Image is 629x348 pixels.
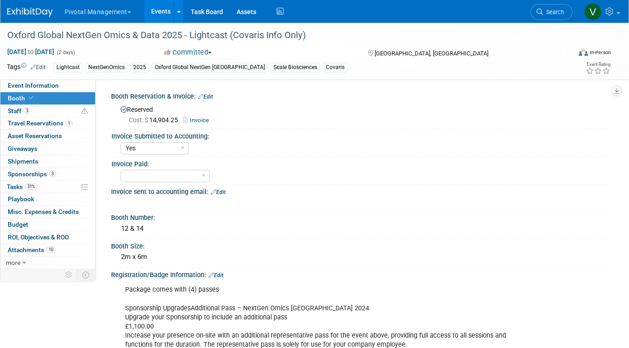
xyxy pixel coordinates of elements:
a: Booth [0,92,95,104]
span: Giveaways [8,145,37,152]
span: Potential Scheduling Conflict -- at least one attendee is tagged in another overlapping event. [81,107,88,115]
a: Edit [198,94,213,100]
span: 31% [25,183,37,190]
span: 1 [66,120,72,127]
span: Misc. Expenses & Credits [8,208,79,215]
div: Event Format [522,47,611,61]
a: Misc. Expenses & Credits [0,206,95,218]
span: [GEOGRAPHIC_DATA], [GEOGRAPHIC_DATA] [375,50,489,57]
div: Invoice Submitted to Accounting: [112,129,607,141]
div: Reserved [118,103,604,125]
span: Tasks [7,183,37,190]
td: Personalize Event Tab Strip [61,269,77,281]
div: Event Rating [586,62,610,67]
a: ROI, Objectives & ROO [0,231,95,244]
a: Invoice [183,117,213,124]
a: Budget [0,219,95,231]
img: Format-Inperson.png [579,49,588,56]
a: Sponsorships3 [0,168,95,180]
div: Booth Reservation & Invoice: [111,89,611,101]
a: Travel Reservations1 [0,117,95,129]
td: Toggle Event Tabs [77,269,96,281]
span: 10 [46,246,56,253]
a: Asset Reservations [0,130,95,142]
a: Edit [211,189,226,195]
span: Budget [8,221,28,228]
img: Valerie Weld [584,3,602,20]
div: Lightcast [54,63,82,72]
a: Edit [208,272,223,278]
div: Scale Biosciences [271,63,320,72]
span: Booth [8,94,36,102]
span: Attachments [8,246,56,254]
a: Shipments [0,155,95,168]
div: Invoice sent to accounting email: [111,185,611,197]
a: Tasks31% [0,181,95,193]
div: Registration/Badge Information: [111,268,611,280]
div: Oxford Global NextGen Omics & Data 2025 - Lightcast (Covaris Info Only) [4,27,559,44]
span: to [26,48,35,55]
div: In-Person [589,49,611,56]
td: Tags [7,62,46,73]
div: Booth Size: [111,239,611,251]
span: Playbook [8,195,34,203]
div: NextGenOmics [86,63,127,72]
span: ROI, Objectives & ROO [8,234,69,241]
div: Invoice Paid: [112,157,607,169]
img: ExhibitDay [7,8,53,17]
span: 14,904.25 [129,116,182,124]
span: [DATE] [DATE] [7,48,55,56]
span: Staff [8,107,30,114]
span: Sponsorships [8,170,56,178]
div: 2m x 6m [118,250,604,264]
a: Attachments10 [0,244,95,256]
span: Travel Reservations [8,119,72,127]
div: Covaris [323,63,347,72]
a: more [0,257,95,269]
a: Event Information [0,80,95,92]
span: more [6,259,20,266]
div: 12 & 14 [118,222,604,236]
span: Search [543,9,564,15]
button: Committed [161,48,215,57]
span: Shipments [8,158,38,165]
a: Playbook [0,193,95,205]
span: Event Information [8,82,59,89]
div: Booth Number: [111,211,611,222]
a: Giveaways [0,143,95,155]
a: Edit [30,64,46,70]
span: Asset Reservations [8,132,62,139]
a: Search [531,4,573,20]
div: Oxford Global NextGen [GEOGRAPHIC_DATA] [152,63,268,72]
div: 2025 [131,63,149,72]
i: Booth reservation complete [29,95,34,100]
span: 3 [24,107,30,114]
span: 3 [49,170,56,177]
span: Cost: $ [129,116,149,124]
span: (2 days) [56,50,75,55]
a: Staff3 [0,105,95,117]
